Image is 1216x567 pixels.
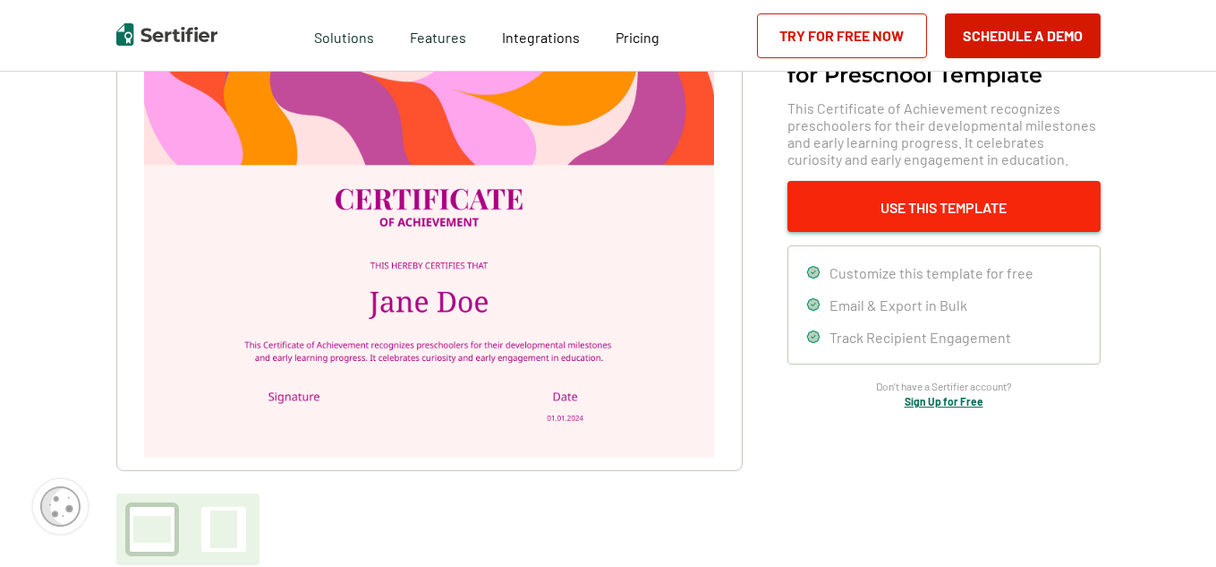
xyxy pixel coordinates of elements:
[945,13,1101,58] button: Schedule a Demo
[787,181,1101,232] button: Use This Template
[1127,481,1216,567] iframe: Chat Widget
[829,264,1033,281] span: Customize this template for free
[616,29,659,46] span: Pricing
[40,486,81,527] img: Cookie Popup Icon
[116,23,217,46] img: Sertifier | Digital Credentialing Platform
[410,24,466,47] span: Features
[757,13,927,58] a: Try for Free Now
[829,296,967,314] span: Email & Export in Bulk
[876,378,1012,395] span: Don’t have a Sertifier account?
[144,55,713,458] img: Certificate of Achievement for Preschool Template
[787,41,1101,86] h1: Certificate of Achievement for Preschool Template
[829,329,1011,346] span: Track Recipient Engagement
[502,29,580,46] span: Integrations
[787,99,1101,168] span: This Certificate of Achievement recognizes preschoolers for their developmental milestones and ea...
[502,24,580,47] a: Integrations
[905,395,983,408] a: Sign Up for Free
[314,24,374,47] span: Solutions
[616,24,659,47] a: Pricing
